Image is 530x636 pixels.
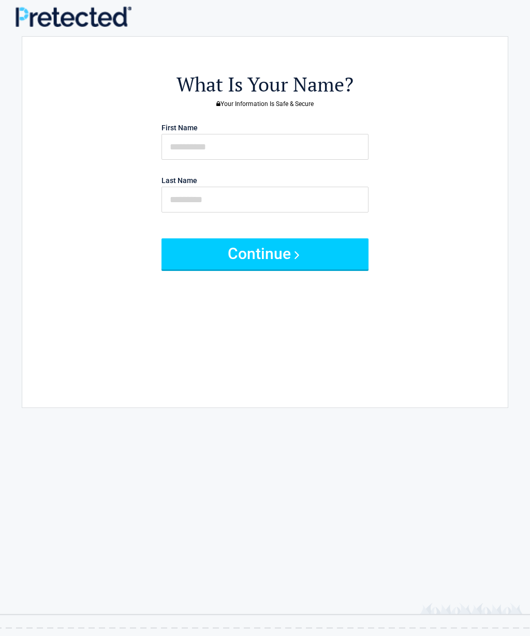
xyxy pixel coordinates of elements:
[79,71,451,98] h2: What Is Your Name?
[161,124,198,131] label: First Name
[161,177,197,184] label: Last Name
[16,6,131,27] img: Main Logo
[161,238,369,269] button: Continue
[79,101,451,107] h3: Your Information Is Safe & Secure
